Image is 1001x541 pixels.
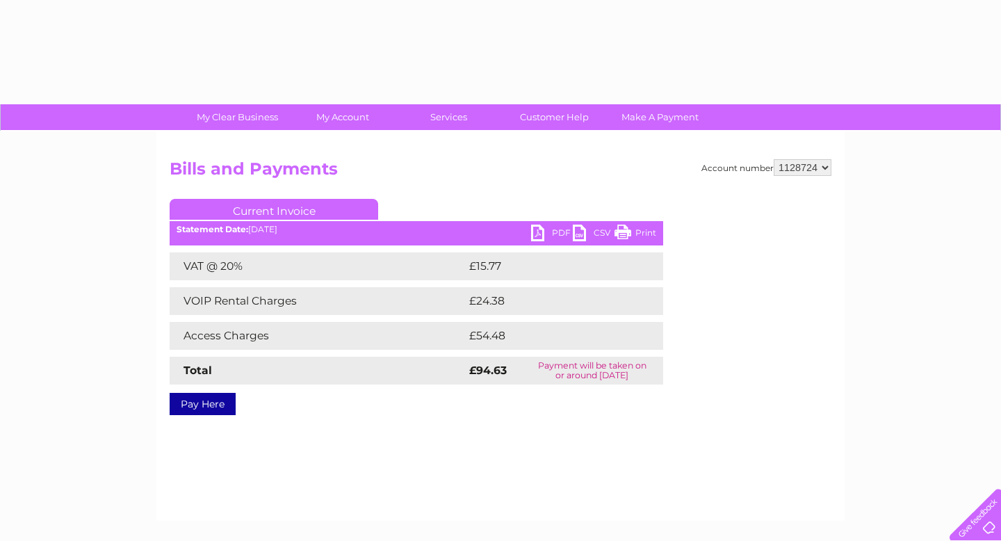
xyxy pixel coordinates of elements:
[701,159,831,176] div: Account number
[170,287,466,315] td: VOIP Rental Charges
[469,364,507,377] strong: £94.63
[286,104,400,130] a: My Account
[170,199,378,220] a: Current Invoice
[170,159,831,186] h2: Bills and Payments
[521,357,663,385] td: Payment will be taken on or around [DATE]
[170,252,466,280] td: VAT @ 20%
[615,225,656,245] a: Print
[466,252,633,280] td: £15.77
[497,104,612,130] a: Customer Help
[391,104,506,130] a: Services
[573,225,615,245] a: CSV
[466,322,636,350] td: £54.48
[170,225,663,234] div: [DATE]
[180,104,295,130] a: My Clear Business
[170,322,466,350] td: Access Charges
[184,364,212,377] strong: Total
[531,225,573,245] a: PDF
[466,287,635,315] td: £24.38
[603,104,717,130] a: Make A Payment
[170,393,236,415] a: Pay Here
[177,224,248,234] b: Statement Date:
